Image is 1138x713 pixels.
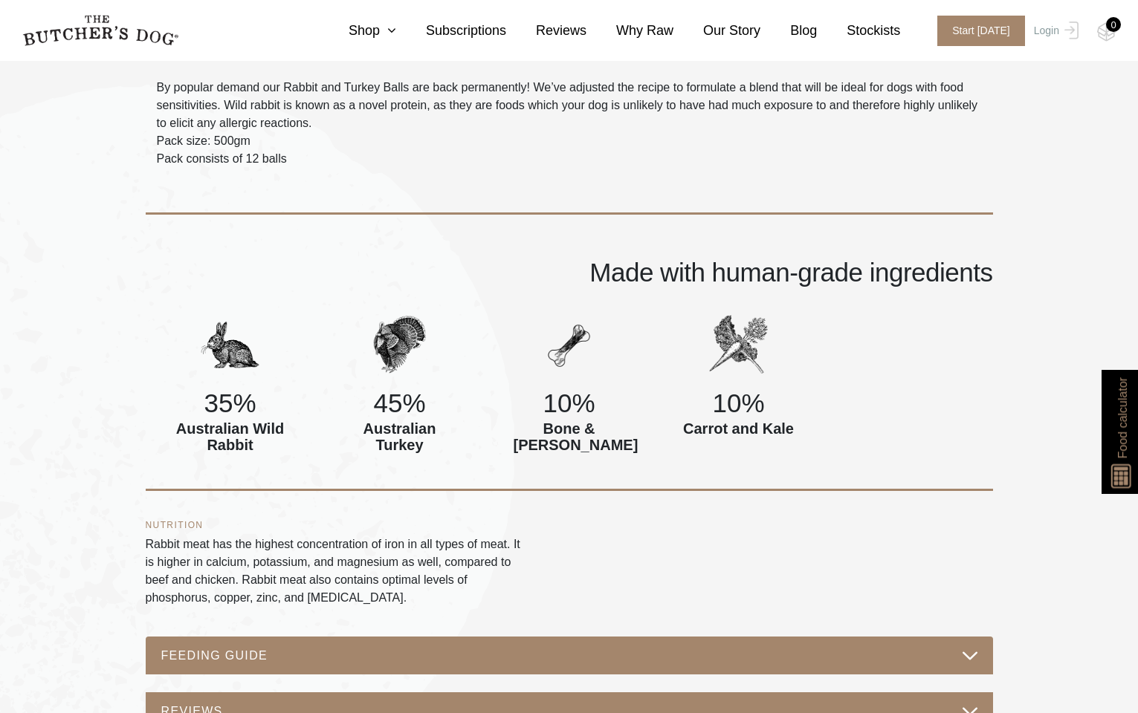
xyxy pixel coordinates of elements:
[1106,17,1121,32] div: 0
[1097,22,1116,42] img: TBD_Cart-Empty.png
[157,132,982,150] p: Pack size: 500gm
[586,21,673,41] a: Why Raw
[817,21,900,41] a: Stockists
[175,420,286,453] h6: Australian Wild Rabbit
[937,16,1025,46] span: Start [DATE]
[540,315,599,374] img: TBD_Crushed-Bone.png
[760,21,817,41] a: Blog
[157,150,982,168] p: Pack consists of 12 balls
[146,521,527,530] h5: NUTRITION
[1030,16,1079,46] a: Login
[1113,377,1131,458] span: Food calculator
[709,315,769,374] img: TBD_Carrot-Kale.png
[922,16,1030,46] a: Start [DATE]
[161,645,978,665] button: FEEDING GUIDE
[201,315,260,374] img: TBD_Rabbit-1.png
[654,389,824,417] h4: 10%
[485,389,654,417] h4: 10%
[370,315,430,374] img: TBD_Turkey-1.png
[315,389,485,417] h4: 45%
[396,21,506,41] a: Subscriptions
[673,21,760,41] a: Our Story
[344,420,456,453] h6: Australian Turkey
[146,259,993,285] h4: Made with human-grade ingredients
[319,21,396,41] a: Shop
[506,21,586,41] a: Reviews
[683,420,795,437] h6: Carrot and Kale
[514,420,625,453] h6: Bone & [PERSON_NAME]
[146,389,315,417] h4: 35%
[146,535,527,607] p: Rabbit meat has the highest concentration of iron in all types of meat. It is higher in calcium, ...
[157,81,978,129] span: By popular demand our Rabbit and Turkey Balls are back permanently! We’ve adjusted the recipe to ...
